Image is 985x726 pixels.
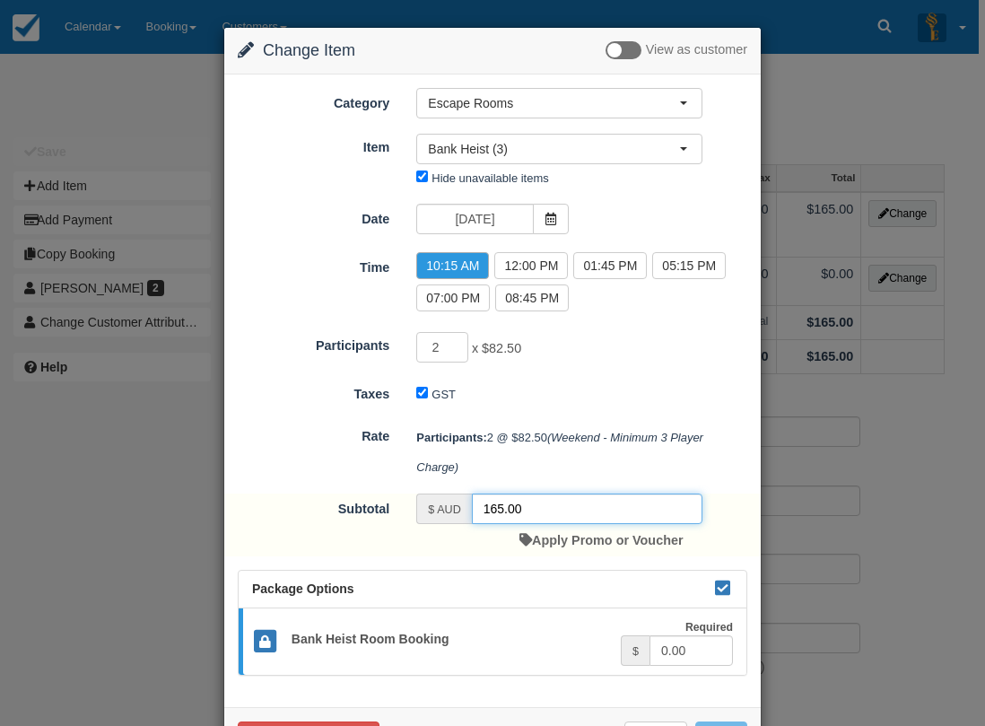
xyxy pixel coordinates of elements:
[252,582,354,596] span: Package Options
[428,140,679,158] span: Bank Heist (3)
[428,503,460,516] small: $ AUD
[494,252,568,279] label: 12:00 PM
[416,332,468,363] input: Participants
[263,41,355,59] span: Change Item
[224,494,403,519] label: Subtotal
[224,252,403,277] label: Time
[652,252,726,279] label: 05:15 PM
[416,252,489,279] label: 10:15 AM
[278,633,621,646] h5: Bank Heist Room Booking
[431,171,548,185] label: Hide unavailable items
[416,431,486,444] strong: Participants
[403,423,761,482] div: 2 @ $82.50
[224,330,403,355] label: Participants
[224,421,403,446] label: Rate
[416,134,702,164] button: Bank Heist (3)
[224,204,403,229] label: Date
[632,645,639,658] small: $
[224,379,403,404] label: Taxes
[646,43,747,57] span: View as customer
[431,388,456,401] label: GST
[224,132,403,157] label: Item
[495,284,569,311] label: 08:45 PM
[428,94,679,112] span: Escape Rooms
[239,608,746,676] a: Bank Heist Room Booking Required $
[224,88,403,113] label: Category
[573,252,647,279] label: 01:45 PM
[416,284,490,311] label: 07:00 PM
[519,533,683,547] a: Apply Promo or Voucher
[416,431,706,474] em: (Weekend - Minimum 3 Player Charge)
[416,88,702,118] button: Escape Rooms
[472,342,521,356] span: x $82.50
[685,621,733,634] strong: Required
